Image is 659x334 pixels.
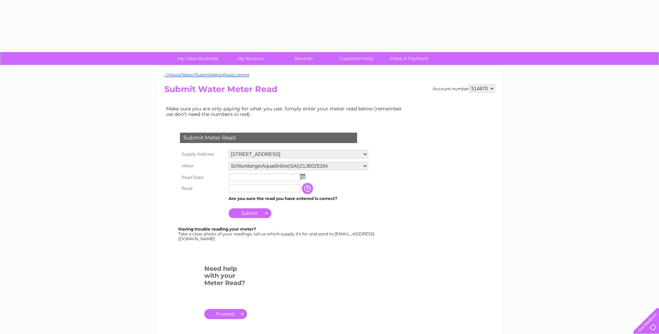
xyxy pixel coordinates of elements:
a: . [204,309,247,319]
h2: Submit Water Meter Read [164,84,495,98]
input: Information [302,183,314,194]
th: Read Date [178,172,227,183]
b: Having trouble reading your meter? [178,226,256,232]
a: ~/Views/Water/SubmitMeterRead.cshtml [164,72,249,77]
img: ... [300,174,305,179]
th: Supply Address [178,148,227,160]
div: Submit Meter Read [180,133,357,143]
input: Submit [229,208,271,218]
th: Read [178,183,227,194]
div: Account number [433,84,495,93]
h3: Need help with your Meter Read? [204,264,247,290]
a: Make A Payment [380,52,438,65]
td: Make sure you are only paying for what you use. Simply enter your meter read below (remember we d... [164,104,407,119]
th: Meter [178,160,227,172]
a: Customer Help [328,52,385,65]
div: Take a clear photo of your readings, tell us which supply it's for and send to [EMAIL_ADDRESS][DO... [178,227,376,241]
a: Services [275,52,332,65]
td: Are you sure the read you have entered is correct? [227,194,370,203]
a: My Clear Business [169,52,226,65]
a: My Account [222,52,279,65]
